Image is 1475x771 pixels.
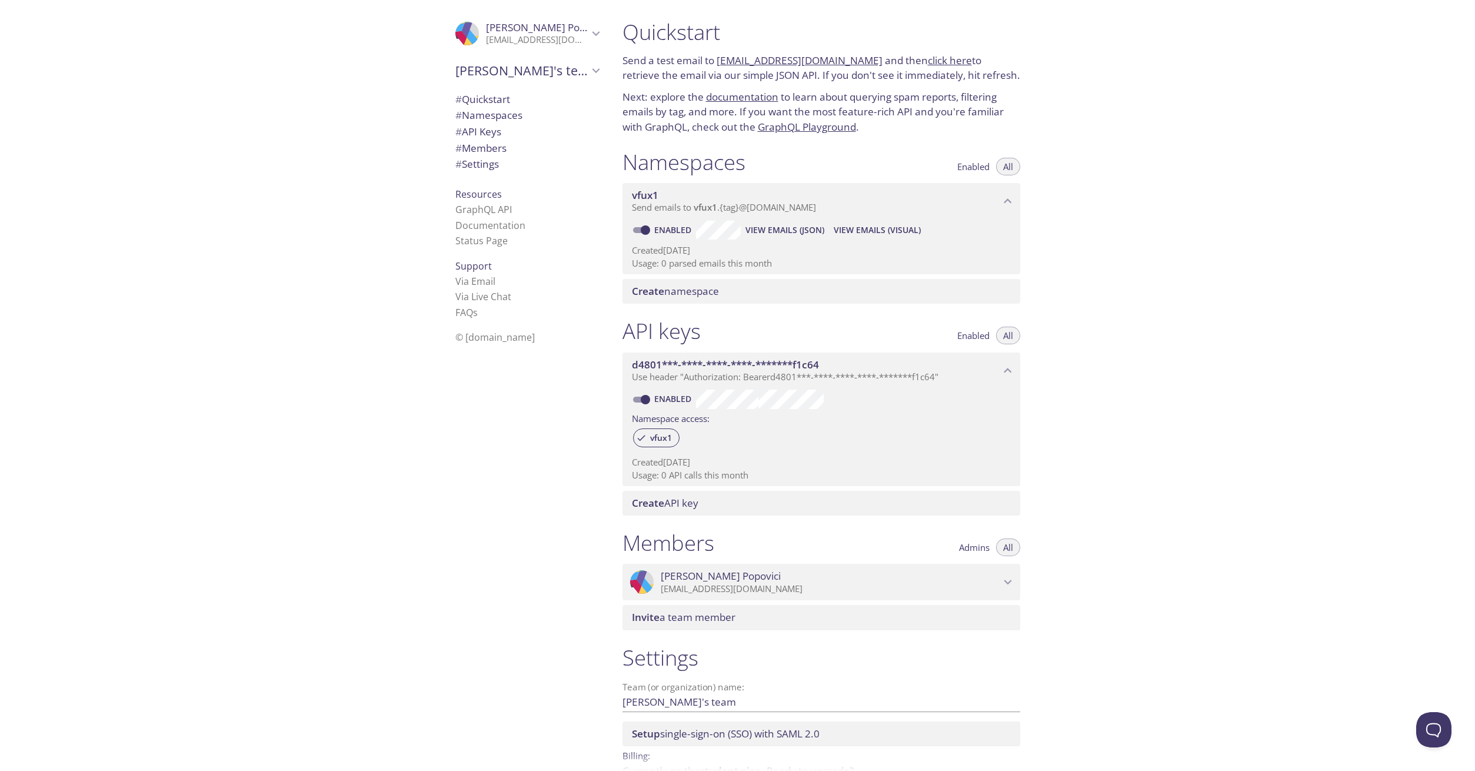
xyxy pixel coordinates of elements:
[455,331,535,344] span: © [DOMAIN_NAME]
[455,108,522,122] span: Namespaces
[950,158,997,175] button: Enabled
[632,610,660,624] span: Invite
[446,55,608,86] div: Daniel's team
[622,722,1020,746] div: Setup SSO
[455,219,525,232] a: Documentation
[632,244,1011,257] p: Created [DATE]
[455,275,495,288] a: Via Email
[622,183,1020,220] div: vfux1 namespace
[632,257,1011,270] p: Usage: 0 parsed emails this month
[632,496,664,510] span: Create
[632,456,1011,468] p: Created [DATE]
[455,290,511,303] a: Via Live Chat
[829,221,925,240] button: View Emails (Visual)
[652,393,696,404] a: Enabled
[622,605,1020,630] div: Invite a team member
[622,53,1020,83] p: Send a test email to and then to retrieve the email via our simple JSON API. If you don't see it ...
[622,564,1020,600] div: Daniel Popovici
[834,223,921,237] span: View Emails (Visual)
[486,34,588,46] p: [EMAIL_ADDRESS][DOMAIN_NAME]
[622,530,714,556] h1: Members
[446,107,608,124] div: Namespaces
[455,260,492,272] span: Support
[632,409,710,426] label: Namespace access:
[455,157,462,171] span: #
[1416,712,1451,747] iframe: Help Scout Beacon - Open
[632,284,664,298] span: Create
[446,124,608,140] div: API Keys
[996,158,1020,175] button: All
[455,92,510,106] span: Quickstart
[643,433,679,443] span: vfux1
[632,201,816,213] span: Send emails to . {tag} @[DOMAIN_NAME]
[622,491,1020,516] div: Create API Key
[950,327,997,344] button: Enabled
[455,62,588,79] span: [PERSON_NAME]'s team
[455,203,512,216] a: GraphQL API
[446,14,608,53] div: Daniel Popovici
[632,727,660,740] span: Setup
[455,108,462,122] span: #
[632,610,735,624] span: a team member
[455,234,508,247] a: Status Page
[706,90,778,104] a: documentation
[455,188,502,201] span: Resources
[622,318,701,344] h1: API keys
[446,140,608,157] div: Members
[455,141,507,155] span: Members
[632,469,1011,481] p: Usage: 0 API calls this month
[622,683,745,692] label: Team (or organization) name:
[622,746,1020,763] p: Billing:
[633,428,680,447] div: vfux1
[446,156,608,172] div: Team Settings
[952,539,997,556] button: Admins
[758,120,856,134] a: GraphQL Playground
[661,583,1000,595] p: [EMAIL_ADDRESS][DOMAIN_NAME]
[455,306,478,319] a: FAQ
[622,279,1020,304] div: Create namespace
[632,284,719,298] span: namespace
[632,188,658,202] span: vfux1
[455,125,462,138] span: #
[622,149,745,175] h1: Namespaces
[741,221,829,240] button: View Emails (JSON)
[622,89,1020,135] p: Next: explore the to learn about querying spam reports, filtering emails by tag, and more. If you...
[632,727,820,740] span: single-sign-on (SSO) with SAML 2.0
[717,54,883,67] a: [EMAIL_ADDRESS][DOMAIN_NAME]
[661,570,781,583] span: [PERSON_NAME] Popovici
[622,19,1020,45] h1: Quickstart
[446,91,608,108] div: Quickstart
[486,21,606,34] span: [PERSON_NAME] Popovici
[694,201,717,213] span: vfux1
[473,306,478,319] span: s
[928,54,972,67] a: click here
[996,539,1020,556] button: All
[455,92,462,106] span: #
[622,644,1020,671] h1: Settings
[455,157,499,171] span: Settings
[652,224,696,235] a: Enabled
[455,141,462,155] span: #
[632,496,698,510] span: API key
[745,223,824,237] span: View Emails (JSON)
[996,327,1020,344] button: All
[455,125,501,138] span: API Keys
